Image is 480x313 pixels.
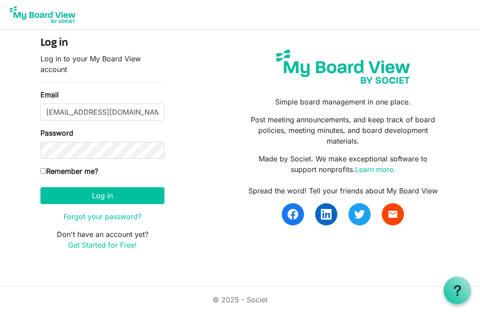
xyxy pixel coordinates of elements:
label: Email [40,89,59,100]
a: Learn more. [355,165,396,174]
div: Spread the word! Tell your friends about My Board View [247,185,440,196]
a: Forgot your password? [64,212,141,221]
p: Post meeting announcements, and keep track of board policies, meeting minutes, and board developm... [247,114,440,146]
a: Get Started for Free! [68,241,137,249]
span: email [388,209,398,220]
a: © 2025 - Societ [212,295,268,304]
img: My Board View Logo [7,4,78,26]
p: Made by Societ. We make exceptional software to support nonprofits. [247,153,440,175]
p: Log in to your My Board View account [40,53,164,75]
h4: Log in [40,37,164,50]
img: my-board-view-societ.svg [271,44,416,89]
img: twitter.svg [354,209,365,220]
a: email [382,203,404,225]
button: Log in [40,187,164,204]
input: Remember me? [40,168,46,174]
label: Password [40,128,73,138]
label: Remember me? [40,166,98,177]
p: Simple board management in one place. [247,96,440,107]
img: facebook.svg [288,209,298,220]
img: linkedin.svg [321,209,332,220]
p: Don't have an account yet? [40,229,164,250]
